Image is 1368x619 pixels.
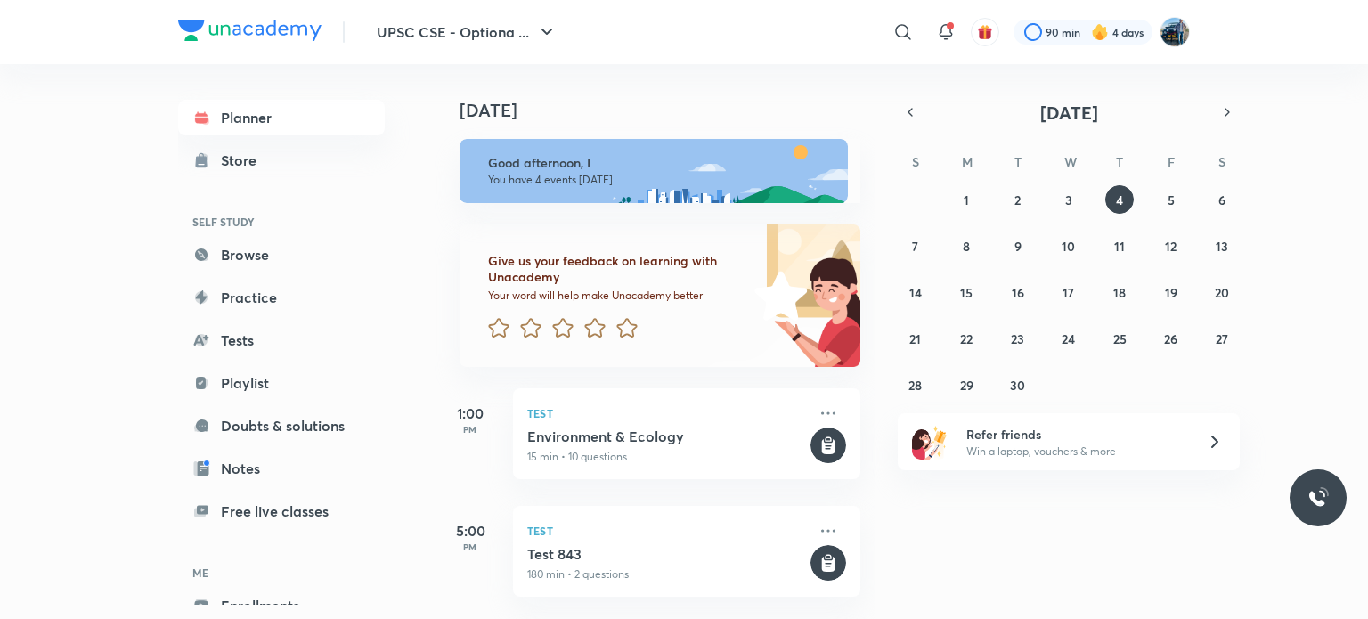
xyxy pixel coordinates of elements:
abbr: September 5, 2025 [1168,191,1175,208]
abbr: September 28, 2025 [908,377,922,394]
h5: Test 843 [527,545,807,563]
button: September 3, 2025 [1054,185,1083,214]
h6: ME [178,558,385,588]
a: Doubts & solutions [178,408,385,444]
abbr: Friday [1168,153,1175,170]
a: Planner [178,100,385,135]
h6: Give us your feedback on learning with Unacademy [488,253,748,285]
a: Playlist [178,365,385,401]
abbr: September 8, 2025 [963,238,970,255]
button: September 9, 2025 [1004,232,1032,260]
abbr: September 2, 2025 [1014,191,1021,208]
button: September 24, 2025 [1054,324,1083,353]
abbr: September 23, 2025 [1011,330,1024,347]
button: [DATE] [923,100,1215,125]
button: September 8, 2025 [952,232,981,260]
a: Company Logo [178,20,322,45]
button: September 16, 2025 [1004,278,1032,306]
abbr: September 25, 2025 [1113,330,1127,347]
abbr: September 29, 2025 [960,377,973,394]
button: September 26, 2025 [1157,324,1185,353]
abbr: September 6, 2025 [1218,191,1225,208]
abbr: Saturday [1218,153,1225,170]
p: PM [435,424,506,435]
button: September 28, 2025 [901,371,930,399]
abbr: September 19, 2025 [1165,284,1177,301]
abbr: September 22, 2025 [960,330,973,347]
abbr: Monday [962,153,973,170]
abbr: September 26, 2025 [1164,330,1177,347]
button: September 13, 2025 [1208,232,1236,260]
button: September 4, 2025 [1105,185,1134,214]
span: [DATE] [1040,101,1098,125]
abbr: Sunday [912,153,919,170]
div: Store [221,150,267,171]
img: referral [912,424,948,460]
a: Browse [178,237,385,273]
button: September 14, 2025 [901,278,930,306]
button: September 12, 2025 [1157,232,1185,260]
abbr: Thursday [1116,153,1123,170]
h6: Refer friends [966,425,1185,444]
button: September 18, 2025 [1105,278,1134,306]
abbr: September 4, 2025 [1116,191,1123,208]
p: PM [435,542,506,552]
p: You have 4 events [DATE] [488,173,832,187]
a: Notes [178,451,385,486]
img: ttu [1307,487,1329,509]
button: September 6, 2025 [1208,185,1236,214]
abbr: September 12, 2025 [1165,238,1177,255]
abbr: September 7, 2025 [912,238,918,255]
button: September 11, 2025 [1105,232,1134,260]
p: Your word will help make Unacademy better [488,289,748,303]
button: September 22, 2025 [952,324,981,353]
a: Store [178,143,385,178]
button: September 23, 2025 [1004,324,1032,353]
abbr: September 16, 2025 [1012,284,1024,301]
abbr: September 20, 2025 [1215,284,1229,301]
button: September 19, 2025 [1157,278,1185,306]
abbr: September 17, 2025 [1063,284,1074,301]
img: avatar [977,24,993,40]
abbr: September 27, 2025 [1216,330,1228,347]
abbr: September 1, 2025 [964,191,969,208]
abbr: September 18, 2025 [1113,284,1126,301]
abbr: September 11, 2025 [1114,238,1125,255]
h6: Good afternoon, I [488,155,832,171]
abbr: September 13, 2025 [1216,238,1228,255]
abbr: September 14, 2025 [909,284,922,301]
abbr: September 15, 2025 [960,284,973,301]
button: September 20, 2025 [1208,278,1236,306]
button: September 30, 2025 [1004,371,1032,399]
button: September 17, 2025 [1054,278,1083,306]
h5: 5:00 [435,520,506,542]
button: UPSC CSE - Optiona ... [366,14,568,50]
a: Practice [178,280,385,315]
button: September 5, 2025 [1157,185,1185,214]
p: Win a laptop, vouchers & more [966,444,1185,460]
abbr: September 10, 2025 [1062,238,1075,255]
img: streak [1091,23,1109,41]
a: Free live classes [178,493,385,529]
button: September 2, 2025 [1004,185,1032,214]
abbr: September 3, 2025 [1065,191,1072,208]
h6: SELF STUDY [178,207,385,237]
img: Company Logo [178,20,322,41]
h5: Environment & Ecology [527,428,807,445]
img: afternoon [460,139,848,203]
button: September 27, 2025 [1208,324,1236,353]
button: September 29, 2025 [952,371,981,399]
p: 15 min • 10 questions [527,449,807,465]
abbr: September 24, 2025 [1062,330,1075,347]
abbr: September 30, 2025 [1010,377,1025,394]
a: Tests [178,322,385,358]
img: feedback_image [694,224,860,367]
button: September 1, 2025 [952,185,981,214]
button: September 7, 2025 [901,232,930,260]
abbr: Wednesday [1064,153,1077,170]
img: I A S babu [1160,17,1190,47]
button: September 25, 2025 [1105,324,1134,353]
button: avatar [971,18,999,46]
p: Test [527,403,807,424]
h4: [DATE] [460,100,878,121]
